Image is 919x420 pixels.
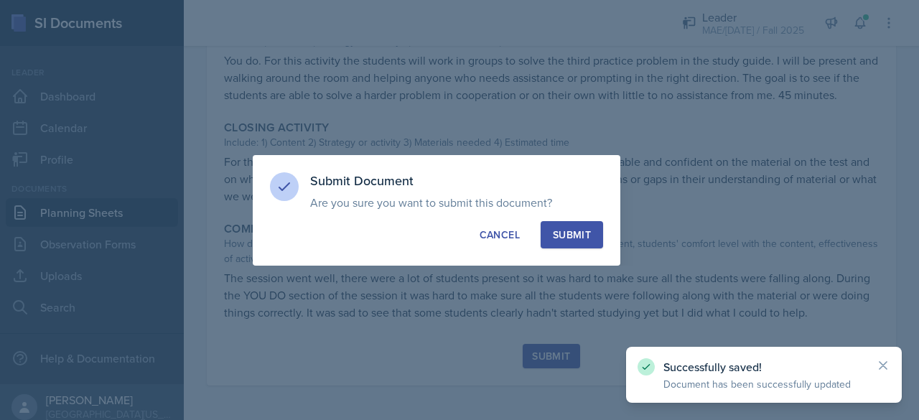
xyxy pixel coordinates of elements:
[467,221,532,248] button: Cancel
[663,377,864,391] p: Document has been successfully updated
[541,221,603,248] button: Submit
[310,172,603,190] h3: Submit Document
[553,228,591,242] div: Submit
[480,228,520,242] div: Cancel
[663,360,864,374] p: Successfully saved!
[310,195,603,210] p: Are you sure you want to submit this document?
